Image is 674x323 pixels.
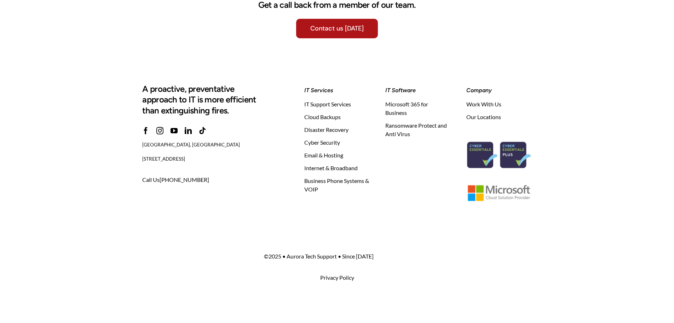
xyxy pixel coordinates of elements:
[199,127,206,134] a: tiktok
[160,176,209,183] a: [PHONE_NUMBER]
[466,113,501,121] span: Our Locations
[466,184,532,203] img: Microsoft-CSP
[385,121,451,138] a: Ransomware Protect and Anti Virus
[304,151,370,160] a: Email & Hosting
[142,142,240,147] span: [GEOGRAPHIC_DATA], [GEOGRAPHIC_DATA]
[385,100,451,138] nav: Global Footer - Software
[304,177,370,194] a: Business Phone Systems & VOIP
[304,151,343,160] span: Email & Hosting
[296,19,378,38] a: Contact us [DATE]
[466,87,532,94] h6: Company
[304,138,340,147] span: Cyber Security
[304,126,370,134] a: Disaster Recovery
[156,127,163,134] a: instagram
[466,100,532,108] a: Work With Us
[466,113,532,121] a: Our Locations
[304,100,351,108] span: IT Support Services
[304,87,370,94] h6: IT Services
[385,87,451,94] h6: IT Software
[320,274,354,281] a: Privacy Policy
[466,100,501,108] span: Work With Us
[304,164,370,172] a: Internet & Broadband
[142,84,265,116] h3: A proactive, preventative approach to IT is more efficient than extinguishing fires.
[264,251,410,262] p: © 2025 • Aurora Tech Support • Since [DATE]
[466,132,532,178] img: Home 8
[304,126,348,134] span: Disaster Recovery
[142,174,265,185] p: Call Us
[304,164,358,172] span: Internet & Broadband
[304,113,370,121] a: Cloud Backups
[171,127,178,134] a: youtube
[304,113,341,121] span: Cloud Backups
[304,100,370,194] nav: Global Footer - Services
[304,100,370,108] a: IT Support Services
[185,127,192,134] a: linkedin
[385,100,451,117] a: Microsoft 365 for Business
[142,127,149,134] a: facebook
[310,25,364,32] span: Contact us [DATE]
[466,131,532,138] a: cyber-essentials-security-iasme-certification
[142,156,185,162] span: [STREET_ADDRESS]
[304,138,370,147] a: Cyber Security
[466,100,532,123] nav: Global Footer - Company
